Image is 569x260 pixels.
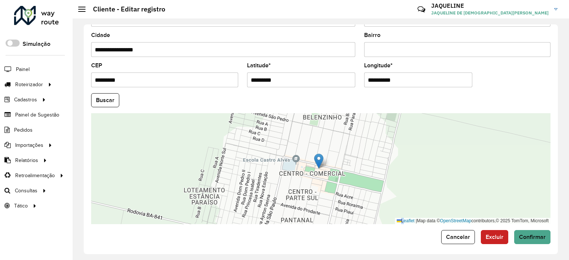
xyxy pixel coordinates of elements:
[91,93,119,107] button: Buscar
[15,81,43,88] span: Roteirizador
[247,61,271,70] label: Latitude
[14,202,28,210] span: Tático
[413,1,429,17] a: Contato Rápido
[16,65,30,73] span: Painel
[23,40,50,48] label: Simulação
[14,126,33,134] span: Pedidos
[431,10,549,16] span: JAQUELINE DE [DEMOGRAPHIC_DATA][PERSON_NAME]
[486,234,503,240] span: Excluir
[91,61,102,70] label: CEP
[481,230,508,244] button: Excluir
[91,31,110,40] label: Cidade
[15,156,38,164] span: Relatórios
[14,96,37,104] span: Cadastros
[514,230,550,244] button: Confirmar
[431,2,549,9] h3: JAQUELINE
[314,153,323,169] img: Marker
[15,187,37,195] span: Consultas
[395,218,550,224] div: Map data © contributors,© 2025 TomTom, Microsoft
[446,234,470,240] span: Cancelar
[86,5,165,13] h2: Cliente - Editar registro
[15,111,59,119] span: Painel de Sugestão
[441,230,475,244] button: Cancelar
[15,172,55,179] span: Retroalimentação
[440,218,472,223] a: OpenStreetMap
[364,61,393,70] label: Longitude
[364,31,380,40] label: Bairro
[397,218,415,223] a: Leaflet
[519,234,546,240] span: Confirmar
[416,218,417,223] span: |
[15,141,43,149] span: Importações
